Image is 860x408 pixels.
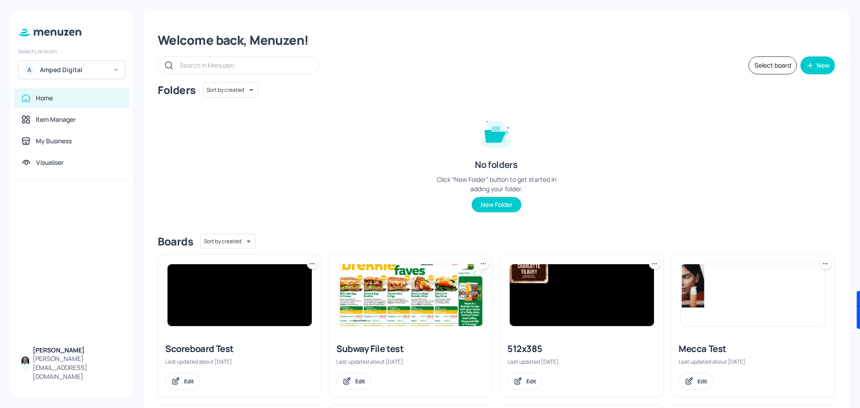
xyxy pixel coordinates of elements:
button: New [800,56,835,74]
div: Item Manager [36,115,76,124]
div: Last updated about [DATE]. [165,358,314,365]
div: My Business [36,137,72,146]
div: Visualiser [36,158,64,167]
div: Last updated [DATE]. [507,358,656,365]
button: New Folder [472,197,521,212]
div: Edit [184,378,194,385]
div: Edit [526,378,536,385]
img: ACg8ocJItZA9VdYFSfY2MAB19mXKoZM64yMQeuMi-eeW_pslaQ=s96-c [21,356,29,364]
div: Boards [158,234,193,249]
div: Sort by created [200,232,256,250]
div: Sort by created [203,81,258,99]
img: 2025-06-17-1750199689017r8ixrj6ih6.jpeg [510,264,654,326]
div: 512x385 [507,343,656,355]
div: Mecca Test [679,343,827,355]
div: Subway File test [336,343,485,355]
div: Amped Digital [40,65,107,74]
img: 2025-08-13-1755066037325fj9ck42ipr6.jpeg [339,264,483,326]
div: [PERSON_NAME][EMAIL_ADDRESS][DOMAIN_NAME] [33,354,122,381]
div: Last updated about [DATE]. [336,358,485,365]
div: Last updated about [DATE]. [679,358,827,365]
div: Welcome back, Menuzen! [158,32,835,48]
img: 2025-07-22-1753150999163aufffdptw1.jpeg [681,264,825,326]
div: Click “New Folder” button to get started in adding your folder. [429,175,563,193]
div: [PERSON_NAME] [33,346,122,355]
div: Folders [158,83,196,97]
button: Select board [748,56,797,74]
img: 2025-07-29-17537622447104til4tw6kiq.jpeg [168,264,312,326]
div: Edit [355,378,365,385]
div: Edit [697,378,707,385]
img: folder-empty [474,110,519,155]
div: Scoreboard Test [165,343,314,355]
input: Search in Menuzen [180,59,310,72]
div: New [817,62,830,69]
div: No folders [475,159,517,171]
div: Select Location [18,47,125,55]
div: Home [36,94,53,103]
div: A [24,64,34,75]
